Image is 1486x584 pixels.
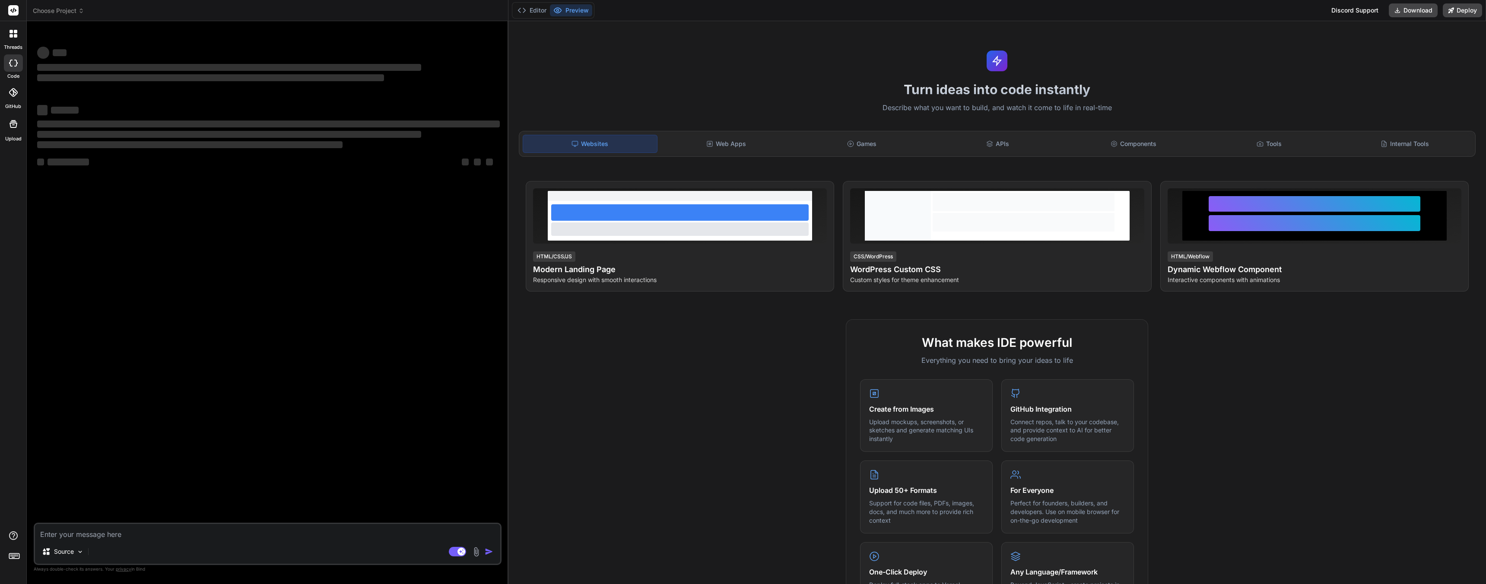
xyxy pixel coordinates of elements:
label: threads [4,44,22,51]
h4: WordPress Custom CSS [850,263,1144,276]
div: HTML/Webflow [1168,251,1213,262]
div: Tools [1202,135,1336,153]
p: Support for code files, PDFs, images, docs, and much more to provide rich context [869,499,984,524]
span: ‌ [37,131,421,138]
h4: GitHub Integration [1010,404,1125,414]
p: Upload mockups, screenshots, or sketches and generate matching UIs instantly [869,418,984,443]
h2: What makes IDE powerful [860,333,1134,352]
div: CSS/WordPress [850,251,896,262]
p: Always double-check its answers. Your in Bind [34,565,502,573]
span: Choose Project [33,6,84,15]
label: GitHub [5,103,21,110]
span: ‌ [53,49,67,56]
button: Deploy [1443,3,1482,17]
h4: Create from Images [869,404,984,414]
h4: For Everyone [1010,485,1125,495]
p: Responsive design with smooth interactions [533,276,827,284]
h4: Dynamic Webflow Component [1168,263,1461,276]
p: Connect repos, talk to your codebase, and provide context to AI for better code generation [1010,418,1125,443]
span: ‌ [48,159,89,165]
span: ‌ [51,107,79,114]
span: ‌ [37,47,49,59]
div: Web Apps [659,135,793,153]
p: Everything you need to bring your ideas to life [860,355,1134,365]
div: Components [1066,135,1200,153]
span: ‌ [37,141,343,148]
div: Websites [523,135,657,153]
h4: One-Click Deploy [869,567,984,577]
p: Interactive components with animations [1168,276,1461,284]
span: privacy [116,566,131,571]
h4: Modern Landing Page [533,263,827,276]
label: code [7,73,19,80]
div: Games [795,135,929,153]
h4: Any Language/Framework [1010,567,1125,577]
p: Describe what you want to build, and watch it come to life in real-time [514,102,1481,114]
img: Pick Models [76,548,84,555]
span: ‌ [37,121,500,127]
p: Perfect for founders, builders, and developers. Use on mobile browser for on-the-go development [1010,499,1125,524]
p: Custom styles for theme enhancement [850,276,1144,284]
img: attachment [471,547,481,557]
span: ‌ [37,74,384,81]
span: ‌ [474,159,481,165]
div: HTML/CSS/JS [533,251,575,262]
span: ‌ [37,159,44,165]
div: APIs [930,135,1064,153]
button: Download [1389,3,1438,17]
div: Internal Tools [1338,135,1472,153]
span: ‌ [462,159,469,165]
button: Editor [514,4,550,16]
div: Discord Support [1326,3,1384,17]
span: ‌ [37,105,48,115]
h4: Upload 50+ Formats [869,485,984,495]
label: Upload [5,135,22,143]
img: icon [485,547,493,556]
p: Source [54,547,74,556]
span: ‌ [486,159,493,165]
span: ‌ [37,64,421,71]
h1: Turn ideas into code instantly [514,82,1481,97]
button: Preview [550,4,592,16]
